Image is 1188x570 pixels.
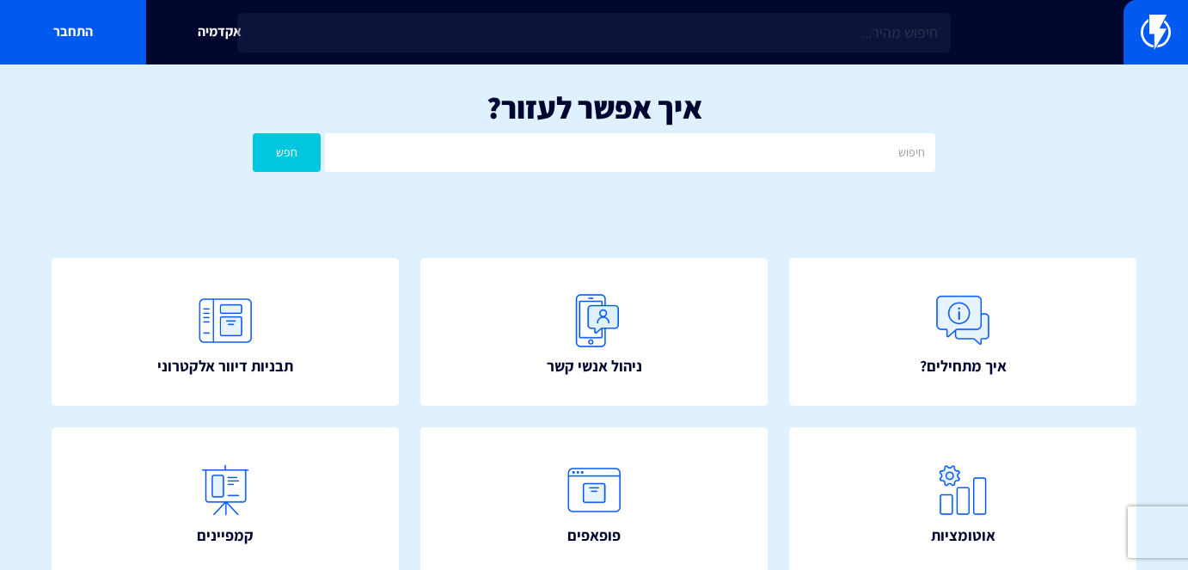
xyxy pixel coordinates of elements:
[420,258,768,406] a: ניהול אנשי קשר
[197,524,254,547] span: קמפיינים
[325,133,934,172] input: חיפוש
[253,133,321,172] button: חפש
[157,355,293,377] span: תבניות דיוור אלקטרוני
[26,90,1162,125] h1: איך אפשר לעזור?
[920,355,1007,377] span: איך מתחילים?
[789,258,1136,406] a: איך מתחילים?
[931,524,995,547] span: אוטומציות
[567,524,621,547] span: פופאפים
[547,355,642,377] span: ניהול אנשי קשר
[52,258,399,406] a: תבניות דיוור אלקטרוני
[237,13,950,52] input: חיפוש מהיר...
